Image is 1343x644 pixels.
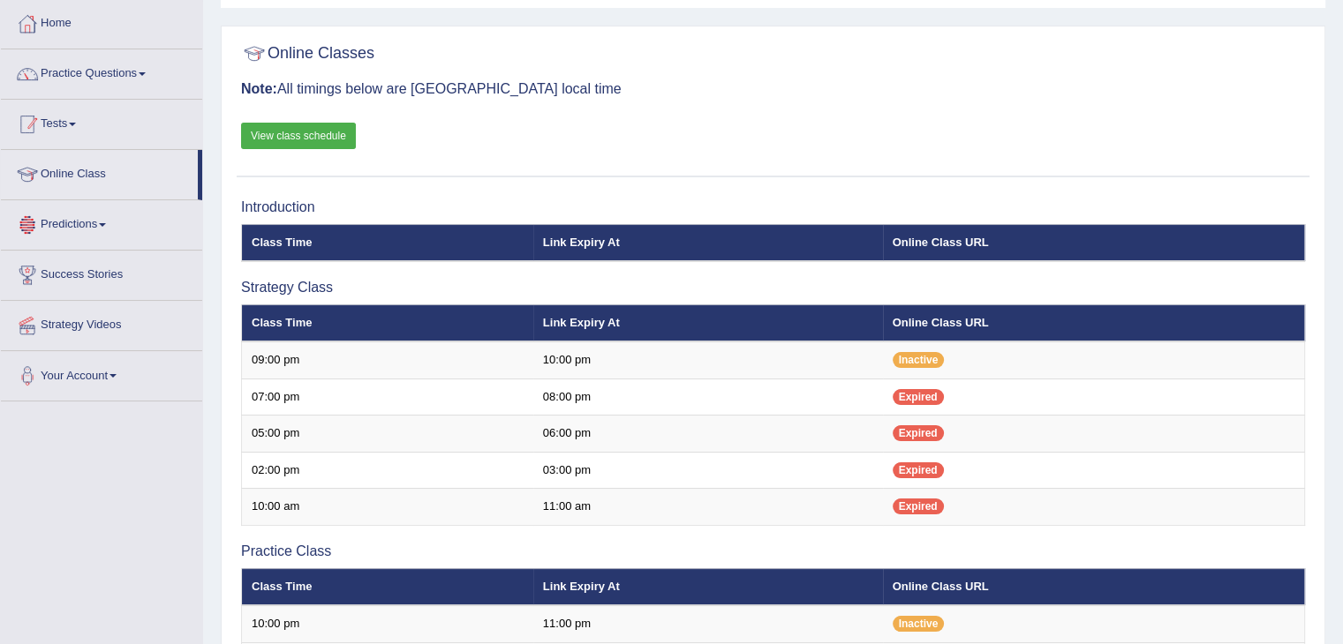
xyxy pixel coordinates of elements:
a: Online Class [1,150,198,194]
td: 08:00 pm [533,378,883,416]
th: Online Class URL [883,304,1305,341]
a: Predictions [1,200,202,244]
th: Class Time [242,304,533,341]
td: 02:00 pm [242,452,533,489]
h3: All timings below are [GEOGRAPHIC_DATA] local time [241,81,1305,97]
td: 05:00 pm [242,416,533,453]
td: 10:00 am [242,489,533,526]
h3: Strategy Class [241,280,1305,296]
b: Note: [241,81,277,96]
td: 06:00 pm [533,416,883,453]
th: Class Time [242,568,533,605]
span: Expired [893,462,944,478]
a: Your Account [1,351,202,395]
td: 11:00 am [533,489,883,526]
td: 07:00 pm [242,378,533,416]
th: Class Time [242,224,533,261]
a: Tests [1,100,202,144]
th: Link Expiry At [533,224,883,261]
td: 10:00 pm [242,605,533,642]
a: View class schedule [241,123,356,149]
span: Inactive [893,352,945,368]
a: Strategy Videos [1,301,202,345]
th: Link Expiry At [533,304,883,341]
td: 09:00 pm [242,341,533,378]
h3: Practice Class [241,543,1305,559]
h2: Online Classes [241,41,374,67]
th: Online Class URL [883,568,1305,605]
span: Expired [893,389,944,405]
td: 03:00 pm [533,452,883,489]
a: Success Stories [1,251,202,295]
th: Online Class URL [883,224,1305,261]
span: Expired [893,425,944,441]
span: Inactive [893,616,945,632]
td: 11:00 pm [533,605,883,642]
td: 10:00 pm [533,341,883,378]
a: Practice Questions [1,49,202,94]
th: Link Expiry At [533,568,883,605]
span: Expired [893,498,944,514]
h3: Introduction [241,199,1305,215]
